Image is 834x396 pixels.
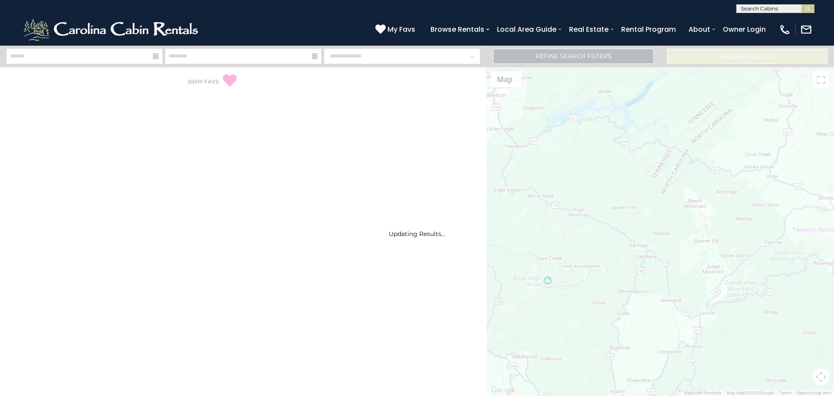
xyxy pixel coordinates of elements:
img: phone-regular-white.png [779,23,791,36]
a: Real Estate [565,22,613,37]
a: My Favs [375,24,417,35]
a: About [684,22,715,37]
span: My Favs [387,24,415,35]
img: mail-regular-white.png [800,23,812,36]
a: Rental Program [617,22,680,37]
a: Browse Rentals [426,22,489,37]
a: Local Area Guide [493,22,561,37]
img: White-1-2.png [22,17,202,43]
a: Owner Login [718,22,770,37]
